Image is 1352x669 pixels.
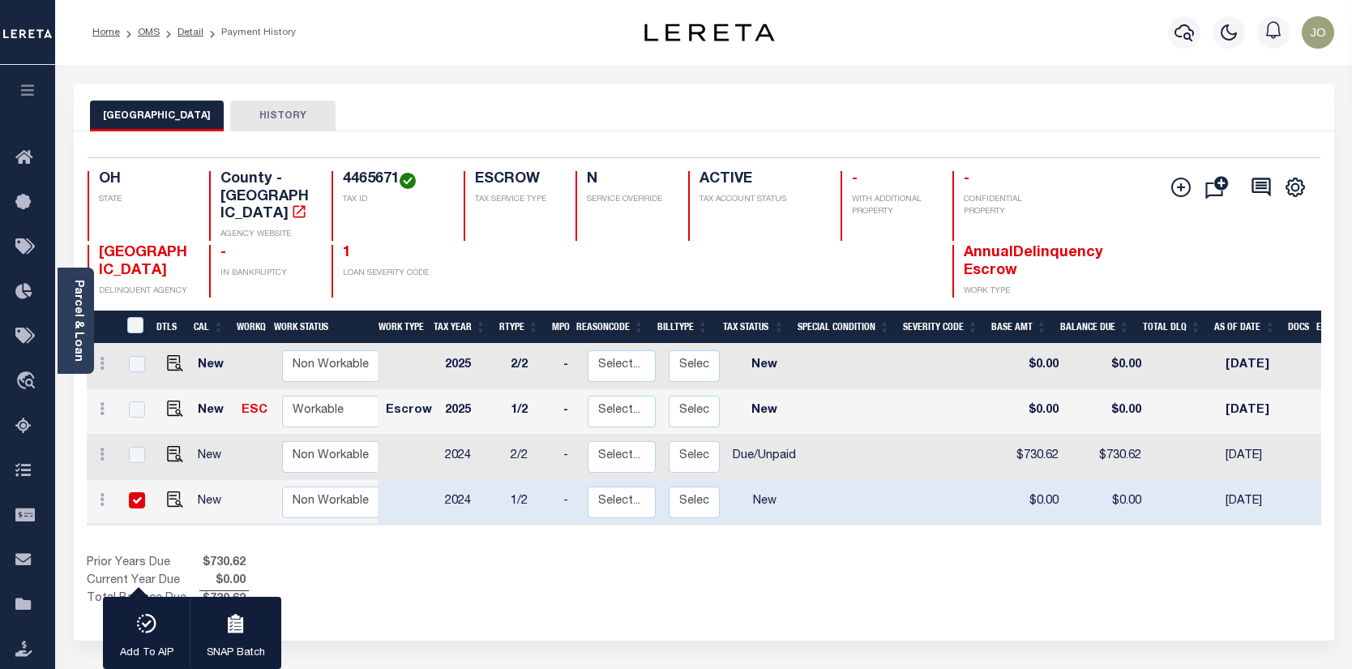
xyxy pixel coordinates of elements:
[964,194,1055,218] p: CONFIDENTIAL PROPERTY
[87,573,199,590] td: Current Year Due
[996,435,1065,480] td: $730.62
[379,389,439,435] td: Escrow
[90,101,224,131] button: [GEOGRAPHIC_DATA]
[99,194,190,206] p: STATE
[996,389,1065,435] td: $0.00
[230,101,336,131] button: HISTORY
[343,246,351,260] span: 1
[1054,311,1136,344] th: Balance Due: activate to sort column ascending
[726,344,802,389] td: New
[343,268,444,280] p: LOAN SEVERITY CODE
[546,311,570,344] th: MPO
[726,480,802,525] td: New
[199,573,249,590] span: $0.00
[493,311,546,344] th: RType: activate to sort column ascending
[439,480,504,525] td: 2024
[267,311,378,344] th: Work Status
[203,25,296,40] li: Payment History
[1065,480,1148,525] td: $0.00
[557,480,581,525] td: -
[150,311,187,344] th: DTLS
[570,311,651,344] th: ReasonCode: activate to sort column ascending
[985,311,1054,344] th: Base Amt: activate to sort column ascending
[242,405,267,416] a: ESC
[1281,311,1309,344] th: Docs
[587,194,668,206] p: SERVICE OVERRIDE
[1136,311,1208,344] th: Total DLQ: activate to sort column ascending
[715,311,791,344] th: Tax Status: activate to sort column ascending
[1065,435,1148,480] td: $730.62
[207,645,265,662] p: SNAP Batch
[996,344,1065,389] td: $0.00
[439,389,504,435] td: 2025
[118,311,151,344] th: &nbsp;
[427,311,493,344] th: Tax Year: activate to sort column ascending
[220,268,312,280] p: IN BANKRUPTCY
[99,285,190,298] p: DELINQUENT AGENCY
[1065,344,1148,389] td: $0.00
[87,555,199,573] td: Prior Years Due
[504,435,557,480] td: 2/2
[99,246,187,278] span: [GEOGRAPHIC_DATA]
[587,171,668,189] h4: N
[1219,435,1293,480] td: [DATE]
[199,591,249,609] span: $730.62
[87,311,118,344] th: &nbsp;&nbsp;&nbsp;&nbsp;&nbsp;&nbsp;&nbsp;&nbsp;&nbsp;&nbsp;
[651,311,715,344] th: BillType: activate to sort column ascending
[1302,16,1334,49] img: svg+xml;base64,PHN2ZyB4bWxucz0iaHR0cDovL3d3dy53My5vcmcvMjAwMC9zdmciIHBvaW50ZXItZXZlbnRzPSJub25lIi...
[557,389,581,435] td: -
[557,344,581,389] td: -
[1219,480,1293,525] td: [DATE]
[964,285,1055,298] p: WORK TYPE
[791,311,896,344] th: Special Condition: activate to sort column ascending
[504,480,557,525] td: 1/2
[852,194,933,218] p: WITH ADDITIONAL PROPERTY
[92,28,120,37] a: Home
[439,344,504,389] td: 2025
[220,246,226,260] span: -
[372,311,427,344] th: Work Type
[220,171,312,224] h4: County - [GEOGRAPHIC_DATA]
[191,435,236,480] td: New
[700,194,822,206] p: TAX ACCOUNT STATUS
[726,389,802,435] td: New
[439,435,504,480] td: 2024
[964,172,969,187] span: -
[187,311,230,344] th: CAL: activate to sort column ascending
[191,344,236,389] td: New
[700,171,822,189] h4: ACTIVE
[15,371,41,392] i: travel_explore
[178,28,203,37] a: Detail
[191,480,236,525] td: New
[343,194,444,206] p: TAX ID
[138,28,160,37] a: OMS
[120,645,173,662] p: Add To AIP
[475,194,556,206] p: TAX SERVICE TYPE
[199,555,249,573] span: $730.62
[996,480,1065,525] td: $0.00
[726,435,802,480] td: Due/Unpaid
[504,389,557,435] td: 1/2
[1065,389,1148,435] td: $0.00
[475,171,556,189] h4: ESCROW
[964,246,1103,278] span: AnnualDelinquency Escrow
[1219,344,1293,389] td: [DATE]
[557,435,581,480] td: -
[1208,311,1282,344] th: As of Date: activate to sort column ascending
[99,171,190,189] h4: OH
[644,24,774,41] img: logo-dark.svg
[220,229,312,241] p: AGENCY WEBSITE
[1219,389,1293,435] td: [DATE]
[343,171,444,189] h4: 4465671
[87,590,199,608] td: Total Balance Due
[72,280,83,362] a: Parcel & Loan
[230,311,267,344] th: WorkQ
[191,389,236,435] td: New
[852,172,858,187] span: -
[896,311,985,344] th: Severity Code: activate to sort column ascending
[504,344,557,389] td: 2/2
